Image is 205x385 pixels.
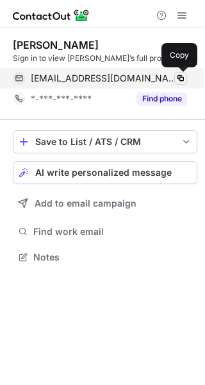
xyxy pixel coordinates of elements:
img: ContactOut v5.3.10 [13,8,90,23]
span: Find work email [33,226,192,237]
button: Reveal Button [136,92,187,105]
div: Save to List / ATS / CRM [35,137,175,147]
span: [EMAIL_ADDRESS][DOMAIN_NAME] [31,73,177,84]
button: Add to email campaign [13,192,197,215]
button: Notes [13,248,197,266]
span: Add to email campaign [35,198,136,209]
div: [PERSON_NAME] [13,38,99,51]
button: Find work email [13,223,197,241]
span: AI write personalized message [35,167,172,178]
div: Sign in to view [PERSON_NAME]’s full profile [13,53,197,64]
span: Notes [33,252,192,263]
button: save-profile-one-click [13,130,197,153]
button: AI write personalized message [13,161,197,184]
